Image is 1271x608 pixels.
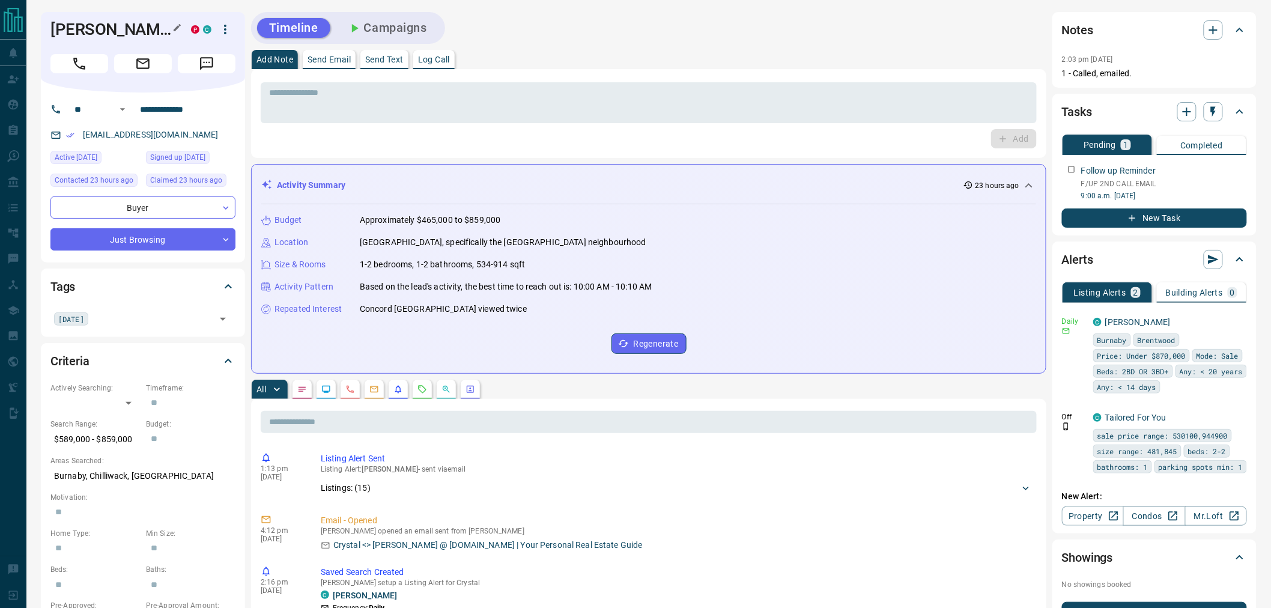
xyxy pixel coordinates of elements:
div: condos.ca [203,25,211,34]
p: Motivation: [50,492,235,503]
p: Saved Search Created [321,566,1032,579]
p: Min Size: [146,528,235,539]
div: condos.ca [321,591,329,599]
span: Price: Under $870,000 [1097,350,1186,362]
h2: Criteria [50,351,89,371]
span: Mode: Sale [1197,350,1239,362]
h2: Tasks [1062,102,1092,121]
h2: Tags [50,277,75,296]
p: Burnaby, Chilliwack, [GEOGRAPHIC_DATA] [50,466,235,486]
svg: Push Notification Only [1062,422,1070,431]
p: Add Note [256,55,293,64]
span: Any: < 20 years [1180,365,1243,377]
p: Budget [275,214,302,226]
span: Active [DATE] [55,151,97,163]
div: Tue Jun 03 2025 [146,151,235,168]
button: Open [214,311,231,327]
svg: Requests [417,385,427,394]
div: Sun Oct 12 2025 [50,174,140,190]
p: 1 - Called, emailed. [1062,67,1247,80]
span: bathrooms: 1 [1097,461,1148,473]
h2: Alerts [1062,250,1093,269]
div: Tags [50,272,235,301]
p: Beds: [50,564,140,575]
a: Property [1062,506,1124,526]
p: 2:03 pm [DATE] [1062,55,1113,64]
div: Notes [1062,16,1247,44]
p: Log Call [418,55,450,64]
a: [PERSON_NAME] [1105,317,1171,327]
p: 2 [1133,288,1138,297]
p: Listing Alert Sent [321,452,1032,465]
h2: Showings [1062,548,1113,567]
svg: Opportunities [441,385,451,394]
button: Regenerate [611,333,687,354]
p: Budget: [146,419,235,430]
p: [DATE] [261,586,303,595]
span: Beds: 2BD OR 3BD+ [1097,365,1169,377]
p: All [256,385,266,394]
p: 0 [1230,288,1235,297]
div: Just Browsing [50,228,235,251]
p: $589,000 - $859,000 [50,430,140,449]
svg: Email Verified [66,131,74,139]
h1: [PERSON_NAME] [50,20,173,39]
p: Off [1062,412,1086,422]
div: Alerts [1062,245,1247,274]
div: Listings: (15) [321,477,1032,499]
p: Size & Rooms [275,258,326,271]
span: Email [114,54,172,73]
p: Listing Alerts [1074,288,1126,297]
span: sale price range: 530100,944900 [1097,430,1228,442]
p: Areas Searched: [50,455,235,466]
svg: Agent Actions [466,385,475,394]
span: Burnaby [1097,334,1127,346]
span: Claimed 23 hours ago [150,174,222,186]
p: Pending [1084,141,1116,149]
svg: Calls [345,385,355,394]
span: beds: 2-2 [1188,445,1226,457]
a: Mr.Loft [1185,506,1247,526]
p: F/UP 2ND CALL EMAIL [1081,178,1247,189]
p: Activity Summary [277,179,345,192]
p: Listing Alert : - sent via email [321,465,1032,473]
span: [DATE] [58,313,84,325]
p: 1 [1123,141,1128,149]
p: Email - Opened [321,514,1032,527]
div: Tasks [1062,97,1247,126]
p: [PERSON_NAME] opened an email sent from [PERSON_NAME] [321,527,1032,535]
div: Sun Oct 12 2025 [146,174,235,190]
div: condos.ca [1093,318,1102,326]
span: Brentwood [1138,334,1175,346]
span: Signed up [DATE] [150,151,205,163]
p: 1:13 pm [261,464,303,473]
p: Daily [1062,316,1086,327]
p: 1-2 bedrooms, 1-2 bathrooms, 534-914 sqft [360,258,525,271]
p: Based on the lead's activity, the best time to reach out is: 10:00 AM - 10:10 AM [360,281,652,293]
svg: Listing Alerts [393,385,403,394]
div: Thu Oct 02 2025 [50,151,140,168]
p: Actively Searching: [50,383,140,394]
div: Criteria [50,347,235,375]
a: [EMAIL_ADDRESS][DOMAIN_NAME] [83,130,219,139]
p: Listings: ( 15 ) [321,482,371,494]
p: Concord [GEOGRAPHIC_DATA] viewed twice [360,303,527,315]
span: size range: 481,845 [1097,445,1177,457]
span: Any: < 14 days [1097,381,1156,393]
p: Location [275,236,308,249]
svg: Notes [297,385,307,394]
p: 2:16 pm [261,578,303,586]
p: Repeated Interest [275,303,342,315]
p: Send Email [308,55,351,64]
svg: Emails [369,385,379,394]
p: Timeframe: [146,383,235,394]
p: No showings booked [1062,579,1247,590]
svg: Email [1062,327,1070,335]
p: Follow up Reminder [1081,165,1156,177]
div: Activity Summary23 hours ago [261,174,1036,196]
button: Timeline [257,18,330,38]
p: Completed [1180,141,1223,150]
p: Activity Pattern [275,281,333,293]
a: Tailored For You [1105,413,1166,422]
p: [DATE] [261,535,303,543]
